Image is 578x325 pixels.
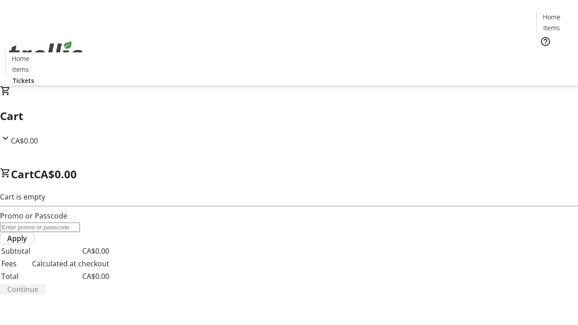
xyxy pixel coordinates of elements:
[12,65,29,74] span: Items
[32,245,110,257] td: CA$0.00
[6,54,35,63] a: Home
[537,12,566,22] a: Home
[536,32,555,51] button: Help
[543,12,560,22] span: Home
[7,233,27,244] span: Apply
[5,31,86,76] img: Orient E2E Organization yQs7hprBS5's Logo
[1,245,31,257] td: Subtotal
[544,52,565,62] span: Tickets
[11,136,38,146] span: CA$0.00
[536,52,573,62] a: Tickets
[34,167,77,181] span: CA$0.00
[32,270,110,282] td: CA$0.00
[1,258,31,269] td: Fees
[6,65,35,74] a: Items
[543,23,560,32] span: Items
[5,76,42,85] a: Tickets
[1,270,31,282] td: Total
[32,258,110,269] td: Calculated at checkout
[13,76,34,85] span: Tickets
[12,54,29,63] span: Home
[537,23,566,32] a: Items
